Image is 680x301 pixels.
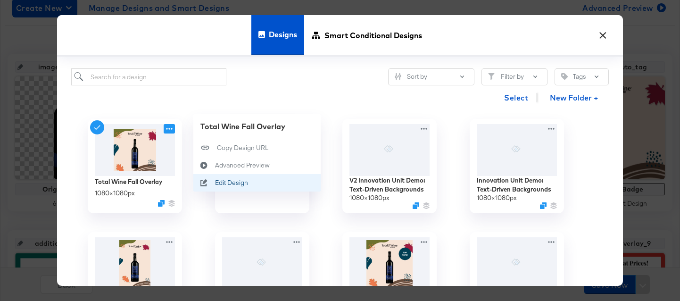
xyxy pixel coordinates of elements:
[95,124,175,176] img: iPaS4YsFLvge3p1RVDgzqg.jpg
[88,119,182,213] div: Total Wine Fall Overlay1080×1080pxDuplicate
[500,88,532,107] button: Select
[395,73,401,80] svg: Sliders
[349,237,430,289] img: pTIkIZ7SP46BwLxydJpBWg.jpg
[470,119,564,213] div: Innovation Unit Demo: Text-Driven Backgrounds1080×1080pxDuplicate
[488,73,495,80] svg: Filter
[95,189,135,198] div: 1080 × 1080 px
[594,25,611,42] button: ×
[388,68,474,85] button: SlidersSort by
[481,68,547,85] button: FilterFilter by
[200,121,314,132] div: Total Wine Fall Overlay
[215,161,270,170] div: Advanced Preview
[542,89,606,107] button: New Folder +
[561,73,568,80] svg: Tag
[504,91,528,104] span: Select
[349,176,430,193] div: V2 Innovation Unit Demo: Text-Driven Backgrounds
[540,202,547,209] svg: Duplicate
[158,200,165,207] svg: Duplicate
[193,139,321,157] button: Copy
[71,68,226,86] input: Search for a design
[215,178,248,187] div: Edit Design
[269,14,297,55] span: Designs
[95,177,162,186] div: Total Wine Fall Overlay
[413,202,419,209] svg: Duplicate
[217,143,268,152] div: Copy Design URL
[324,14,422,56] span: Smart Conditional Designs
[477,193,517,202] div: 1080 × 1080 px
[477,176,557,193] div: Innovation Unit Demo: Text-Driven Backgrounds
[349,193,390,202] div: 1080 × 1080 px
[342,119,437,213] div: V2 Innovation Unit Demo: Text-Driven Backgrounds1080×1080pxDuplicate
[193,143,217,153] svg: Copy
[555,68,609,85] button: TagTags
[95,237,175,289] img: DOVwlstp3ENiWCTqGHaLZA.jpg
